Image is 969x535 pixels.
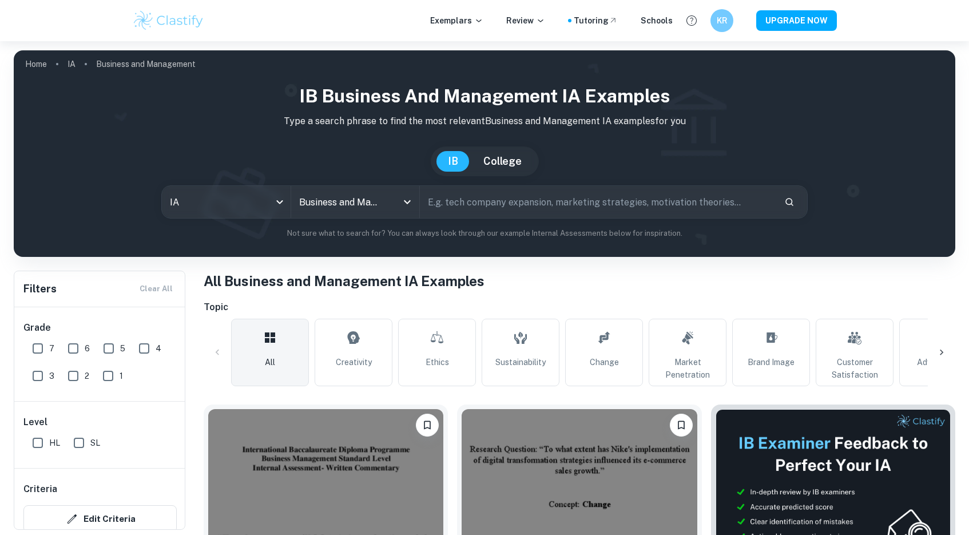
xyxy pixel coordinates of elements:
h6: Topic [204,300,955,314]
span: 1 [120,370,123,382]
button: UPGRADE NOW [756,10,837,31]
span: Change [590,356,619,368]
span: 7 [49,342,54,355]
p: Type a search phrase to find the most relevant Business and Management IA examples for you [23,114,946,128]
button: Bookmark [416,414,439,437]
p: Exemplars [430,14,483,27]
span: Market Penetration [654,356,721,381]
a: Schools [641,14,673,27]
h6: Filters [23,281,57,297]
span: Advertising [917,356,959,368]
h1: All Business and Management IA Examples [204,271,955,291]
span: 6 [85,342,90,355]
span: 5 [120,342,125,355]
img: profile cover [14,50,955,257]
span: Customer Satisfaction [821,356,888,381]
a: Tutoring [574,14,618,27]
h6: KR [716,14,729,27]
span: SL [90,437,100,449]
div: IA [162,186,291,218]
span: Sustainability [495,356,546,368]
p: Business and Management [96,58,196,70]
p: Review [506,14,545,27]
span: 3 [49,370,54,382]
button: IB [436,151,470,172]
h6: Level [23,415,177,429]
button: Bookmark [670,414,693,437]
button: Open [399,194,415,210]
span: Ethics [426,356,449,368]
input: E.g. tech company expansion, marketing strategies, motivation theories... [420,186,775,218]
button: Help and Feedback [682,11,701,30]
a: IA [67,56,76,72]
span: HL [49,437,60,449]
button: College [472,151,533,172]
h6: Grade [23,321,177,335]
span: Creativity [336,356,372,368]
h1: IB Business and Management IA examples [23,82,946,110]
img: Clastify logo [132,9,205,32]
span: 2 [85,370,89,382]
h6: Criteria [23,482,57,496]
a: Home [25,56,47,72]
span: Brand Image [748,356,795,368]
p: Not sure what to search for? You can always look through our example Internal Assessments below f... [23,228,946,239]
button: Search [780,192,799,212]
button: Edit Criteria [23,505,177,533]
button: KR [710,9,733,32]
span: 4 [156,342,161,355]
span: All [265,356,275,368]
